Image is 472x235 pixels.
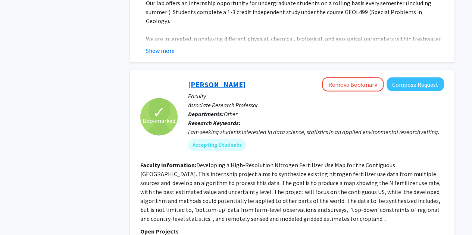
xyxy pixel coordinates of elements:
[387,77,444,91] button: Compose Request to Dong Liang
[143,116,175,125] span: Bookmarked
[140,161,442,222] fg-read-more: Developing a High-Resolution Nitrogen Fertilizer Use Map for the Contiguous [GEOGRAPHIC_DATA]. Th...
[188,139,246,151] mat-chip: Accepting Students
[322,77,384,92] button: Remove Bookmark
[153,109,165,116] span: ✓
[188,101,444,109] p: Associate Research Professor
[188,92,444,101] p: Faculty
[188,110,224,118] b: Departments:
[146,34,444,70] p: We are interested in analyzing different physical, chemical, biological, and geological parameter...
[224,110,237,118] span: Other
[140,161,196,169] b: Faculty Information:
[188,119,241,127] b: Research Keywords:
[188,127,444,136] div: I am seeking students interested in data science, statistics in an applied environmental research...
[146,46,175,55] button: Show more
[6,201,32,229] iframe: Chat
[188,80,246,89] a: [PERSON_NAME]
